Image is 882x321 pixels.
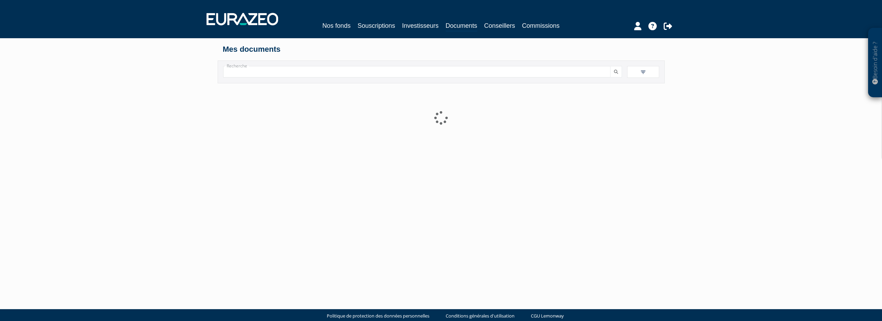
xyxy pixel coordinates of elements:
a: Souscriptions [357,21,395,31]
img: filter.svg [640,69,646,75]
a: Investisseurs [402,21,438,31]
input: Recherche [223,66,610,77]
a: Nos fonds [322,21,350,31]
a: CGU Lemonway [531,313,564,319]
img: 1732889491-logotype_eurazeo_blanc_rvb.png [207,13,278,25]
a: Documents [446,21,477,32]
a: Politique de protection des données personnelles [327,313,429,319]
a: Conseillers [484,21,515,31]
a: Commissions [522,21,560,31]
p: Besoin d'aide ? [871,32,879,94]
a: Conditions générales d'utilisation [446,313,515,319]
h4: Mes documents [223,45,660,53]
